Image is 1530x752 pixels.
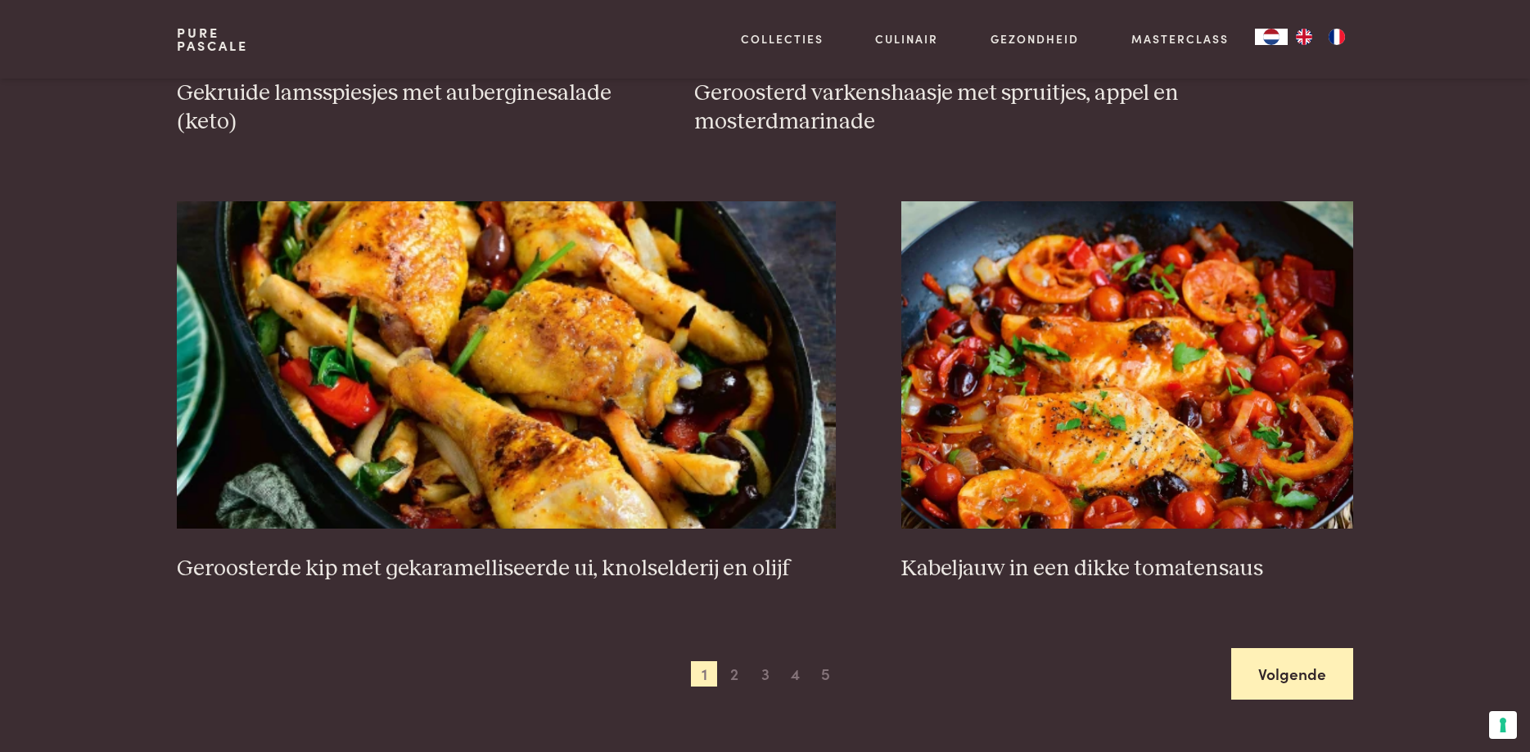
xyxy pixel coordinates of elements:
button: Uw voorkeuren voor toestemming voor trackingtechnologieën [1489,711,1517,739]
a: Gezondheid [991,30,1079,47]
a: Masterclass [1131,30,1229,47]
span: 5 [813,661,839,687]
a: Kabeljauw in een dikke tomatensaus Kabeljauw in een dikke tomatensaus [901,201,1353,583]
h3: Geroosterd varkenshaasje met spruitjes, appel en mosterdmarinade [694,79,1353,136]
aside: Language selected: Nederlands [1255,29,1353,45]
ul: Language list [1288,29,1353,45]
h3: Kabeljauw in een dikke tomatensaus [901,555,1353,583]
a: FR [1320,29,1353,45]
a: Collecties [741,30,824,47]
span: 2 [721,661,747,687]
a: Culinair [875,30,938,47]
span: 3 [752,661,779,687]
a: EN [1288,29,1320,45]
a: Geroosterde kip met gekaramelliseerde ui, knolselderij en olijf Geroosterde kip met gekaramellise... [177,201,836,583]
span: 1 [691,661,717,687]
div: Language [1255,29,1288,45]
h3: Geroosterde kip met gekaramelliseerde ui, knolselderij en olijf [177,555,836,583]
img: Geroosterde kip met gekaramelliseerde ui, knolselderij en olijf [177,201,836,529]
h3: Gekruide lamsspiesjes met auberginesalade (keto) [177,79,629,136]
span: 4 [783,661,809,687]
a: NL [1255,29,1288,45]
a: Volgende [1231,648,1353,700]
a: PurePascale [177,26,248,52]
img: Kabeljauw in een dikke tomatensaus [901,201,1353,529]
